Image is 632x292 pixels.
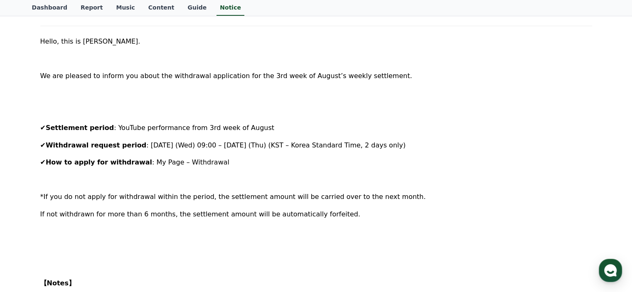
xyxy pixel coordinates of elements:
a: Settings [107,223,160,244]
span: ✔ [40,141,46,149]
span: Messages [69,236,93,243]
strong: Settlement period [46,124,114,132]
strong: Withdrawal request period [46,141,146,149]
a: Home [2,223,55,244]
span: Settings [123,236,143,242]
span: *If you do not apply for withdrawal within the period, the settlement amount will be carried over... [40,193,426,201]
span: : [DATE] (Wed) 09:00 – [DATE] (Thu) (KST – Korea Standard Time, 2 days only) [146,141,406,149]
span: Hello, this is [PERSON_NAME]. [40,37,140,45]
span: : My Page – Withdrawal [152,158,229,166]
span: Home [21,236,36,242]
span: : YouTube performance from 3rd week of August [114,124,274,132]
span: ✔ [40,158,46,166]
a: Messages [55,223,107,244]
strong: How to apply for withdrawal [46,158,152,166]
span: If not withdrawn for more than 6 months, the settlement amount will be automatically forfeited. [40,210,360,218]
span: ✔ [40,124,46,132]
strong: 【Notes】 [40,279,75,287]
span: We are pleased to inform you about the withdrawal application for the 3rd week of August’s weekly... [40,72,412,80]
